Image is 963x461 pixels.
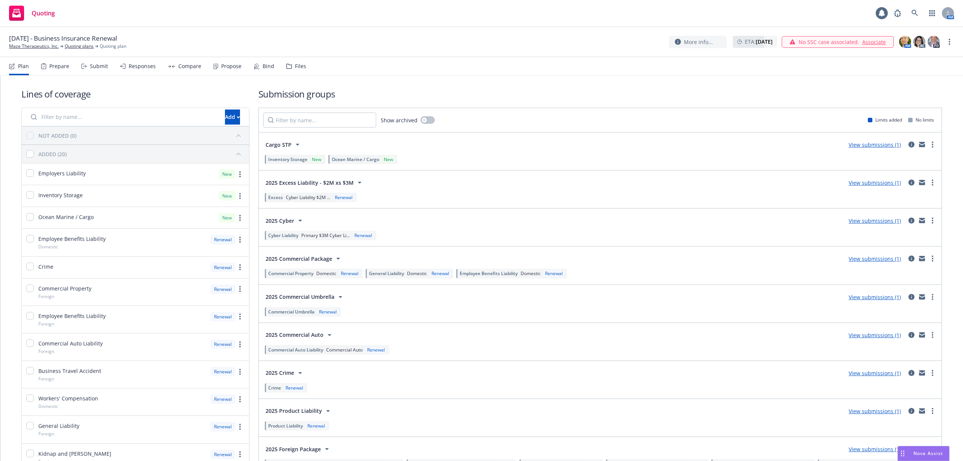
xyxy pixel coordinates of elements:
button: 2025 Commercial Package [263,251,345,266]
span: Employers Liability [38,169,86,177]
a: mail [917,178,927,187]
span: 2025 Product Liability [266,407,322,415]
div: Renewal [339,270,360,277]
a: circleInformation [907,178,916,187]
a: more [235,285,245,294]
span: General Liability [38,422,79,430]
span: More info... [684,38,713,46]
div: Limits added [868,117,902,123]
div: New [382,156,395,163]
div: Renewal [317,309,338,315]
div: Files [295,63,306,69]
span: Inventory Storage [268,156,307,163]
span: ETA : [745,38,773,46]
span: Inventory Storage [38,191,83,199]
span: 2025 Commercial Auto [266,331,324,339]
span: Domestic [407,270,427,277]
a: more [928,292,937,301]
input: Filter by name... [263,113,376,128]
input: Filter by name... [26,110,220,125]
span: Commercial Auto Liability [38,339,103,347]
span: Crime [38,263,53,271]
a: mail [917,216,927,225]
button: More info... [669,36,727,48]
span: Foreign [38,431,54,437]
a: View submissions (1) [849,294,901,301]
span: Workers' Compensation [38,394,98,402]
span: Ocean Marine / Cargo [38,213,94,221]
button: 2025 Crime [263,365,307,380]
a: mail [917,140,927,149]
div: Renewal [544,270,564,277]
img: photo [899,36,911,48]
span: Domestic [38,243,58,250]
a: mail [917,254,927,263]
button: NOT ADDED (0) [38,129,245,141]
button: Add [225,110,240,125]
div: Renewal [210,450,235,459]
a: more [235,422,245,431]
a: View submissions (1) [849,141,901,148]
div: New [310,156,323,163]
strong: [DATE] [756,38,773,45]
a: View submissions (1) [849,255,901,262]
span: Business Travel Accident [38,367,101,375]
a: circleInformation [907,216,916,225]
div: Renewal [210,312,235,321]
a: Search [907,6,922,21]
div: Renewal [210,394,235,404]
a: more [235,235,245,244]
a: Switch app [925,6,940,21]
a: Associate [862,38,886,46]
h1: Submission groups [258,88,942,100]
span: 2025 Crime [266,369,294,377]
button: 2025 Product Liability [263,403,335,418]
span: Show archived [381,116,418,124]
a: mail [917,406,927,415]
div: Prepare [49,63,69,69]
a: View submissions (1) [849,446,901,453]
span: Foreign [38,293,54,300]
div: Compare [178,63,201,69]
span: Commercial Property [38,285,91,292]
a: more [235,340,245,349]
div: New [219,213,235,222]
span: Cyber Liability $2M ... [286,194,330,201]
span: Cargo STP [266,141,292,149]
span: Foreign [38,376,54,382]
span: Employee Benefits Liability [460,270,518,277]
div: Propose [221,63,242,69]
div: Renewal [306,423,327,429]
span: Domestic [38,403,58,409]
span: Foreign [38,321,54,327]
a: more [235,450,245,459]
span: Employee Benefits Liability [38,235,106,243]
div: Submit [90,63,108,69]
span: Kidnap and [PERSON_NAME] [38,450,111,458]
a: circleInformation [907,140,916,149]
a: more [928,178,937,187]
span: Quoting plan [100,43,126,50]
a: View submissions (1) [849,217,901,224]
a: more [928,254,937,263]
a: more [928,330,937,339]
div: No limits [908,117,934,123]
div: New [219,191,235,201]
button: 2025 Excess Liability - $2M xs $3M [263,175,366,190]
div: Renewal [284,385,305,391]
span: Commercial Auto [326,347,363,353]
button: ADDED (20) [38,148,245,160]
span: Nova Assist [913,450,943,456]
a: more [928,140,937,149]
span: Employee Benefits Liability [38,312,106,320]
span: Primary $3M Cyber Li... [301,232,350,239]
a: more [235,213,245,222]
a: View submissions (1) [849,332,901,339]
a: circleInformation [907,292,916,301]
div: Renewal [210,235,235,244]
div: Responses [129,63,156,69]
span: Foreign [38,348,54,354]
button: 2025 Commercial Umbrella [263,289,347,304]
a: more [235,312,245,321]
a: more [235,192,245,201]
